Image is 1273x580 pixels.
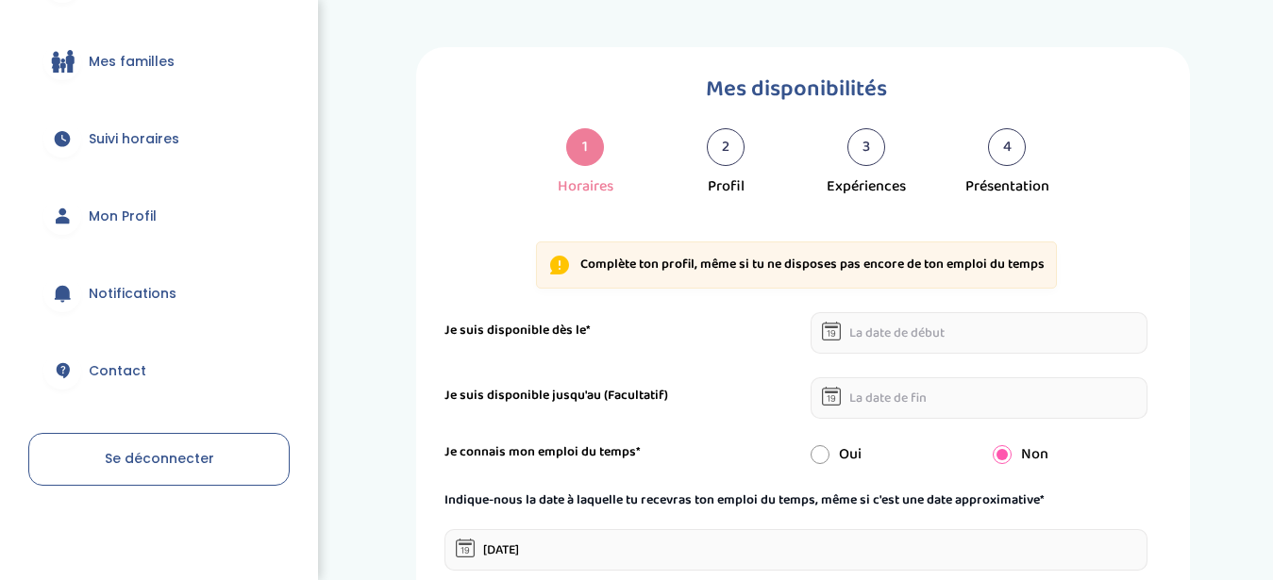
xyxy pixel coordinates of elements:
div: Profil [708,175,745,198]
input: La date de fin [811,377,1148,419]
h1: Mes disponibilités [444,71,1147,108]
p: Complète ton profil, même si tu ne disposes pas encore de ton emploi du temps [580,256,1045,274]
div: 4 [988,128,1026,166]
input: La date de début [811,312,1148,354]
div: Non [979,443,1162,466]
a: Mes familles [28,27,290,95]
a: Notifications [28,259,290,327]
span: Se déconnecter [105,449,214,468]
span: Notifications [89,284,176,304]
div: Expériences [827,175,906,198]
div: Horaires [558,175,613,198]
span: Suivi horaires [89,129,179,149]
div: 3 [847,128,885,166]
input: Date exacte [444,529,1147,571]
span: Mes familles [89,52,175,72]
label: Je connais mon emploi du temps* [444,442,641,462]
label: Je suis disponible dès le* [444,321,591,340]
div: 2 [707,128,745,166]
div: Présentation [965,175,1049,198]
a: Se déconnecter [28,433,290,486]
span: Contact [89,361,146,381]
span: Mon Profil [89,207,157,226]
label: Indique-nous la date à laquelle tu recevras ton emploi du temps, même si c'est une date approxima... [444,490,1045,510]
a: Mon Profil [28,182,290,250]
div: Oui [796,443,980,466]
div: 1 [566,128,604,166]
a: Suivi horaires [28,105,290,173]
label: Je suis disponible jusqu'au (Facultatif) [444,386,668,406]
a: Contact [28,337,290,405]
